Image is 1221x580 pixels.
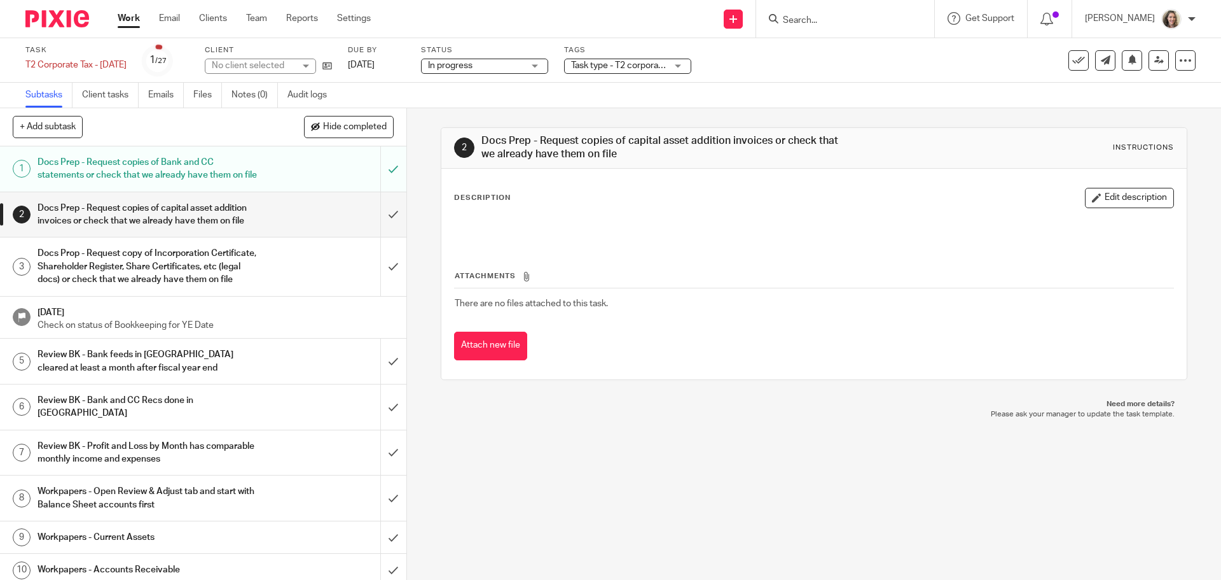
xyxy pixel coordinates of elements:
[453,399,1174,409] p: Need more details?
[13,490,31,507] div: 8
[782,15,896,27] input: Search
[1085,12,1155,25] p: [PERSON_NAME]
[155,57,167,64] small: /27
[159,12,180,25] a: Email
[25,10,89,27] img: Pixie
[455,299,608,308] span: There are no files attached to this task.
[205,45,332,55] label: Client
[38,482,258,514] h1: Workpapers - Open Review & Adjust tab and start with Balance Sheet accounts first
[38,437,258,469] h1: Review BK - Profit and Loss by Month has comparable monthly income and expenses
[148,83,184,108] a: Emails
[304,116,394,138] button: Hide completed
[421,45,548,55] label: Status
[25,59,127,71] div: T2 Corporate Tax - Dec 31 2024
[231,83,278,108] a: Notes (0)
[1085,188,1174,208] button: Edit description
[13,444,31,462] div: 7
[25,59,127,71] div: T2 Corporate Tax - [DATE]
[455,272,516,279] span: Attachments
[571,61,680,70] span: Task type - T2 corporate tax
[13,562,31,579] div: 10
[38,391,258,423] h1: Review BK - Bank and CC Recs done in [GEOGRAPHIC_DATA]
[286,12,318,25] a: Reports
[38,528,258,547] h1: Workpapers - Current Assets
[13,116,83,138] button: + Add subtask
[246,12,267,25] a: Team
[13,160,31,178] div: 1
[38,303,394,319] h1: [DATE]
[965,14,1014,23] span: Get Support
[1113,143,1174,153] div: Instructions
[13,353,31,371] div: 5
[38,244,258,289] h1: Docs Prop - Request copy of Incorporation Certificate, Shareholder Register, Share Certificates, ...
[287,83,336,108] a: Audit logs
[454,138,474,158] div: 2
[454,332,527,360] button: Attach new file
[38,560,258,579] h1: Workpapers - Accounts Receivable
[82,83,139,108] a: Client tasks
[453,409,1174,420] p: Please ask your manager to update the task template.
[323,122,387,132] span: Hide completed
[38,319,394,332] p: Check on status of Bookkeeping for YE Date
[1161,9,1182,29] img: IMG_7896.JPG
[481,134,841,162] h1: Docs Prep - Request copies of capital asset addition invoices or check that we already have them ...
[13,398,31,416] div: 6
[337,12,371,25] a: Settings
[149,53,167,67] div: 1
[193,83,222,108] a: Files
[25,83,72,108] a: Subtasks
[454,193,511,203] p: Description
[38,199,258,231] h1: Docs Prep - Request copies of capital asset addition invoices or check that we already have them ...
[13,206,31,223] div: 2
[199,12,227,25] a: Clients
[118,12,140,25] a: Work
[13,258,31,276] div: 3
[25,45,127,55] label: Task
[428,61,473,70] span: In progress
[348,60,375,69] span: [DATE]
[212,59,294,72] div: No client selected
[348,45,405,55] label: Due by
[564,45,691,55] label: Tags
[13,528,31,546] div: 9
[38,345,258,378] h1: Review BK - Bank feeds in [GEOGRAPHIC_DATA] cleared at least a month after fiscal year end
[38,153,258,185] h1: Docs Prep - Request copies of Bank and CC statements or check that we already have them on file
